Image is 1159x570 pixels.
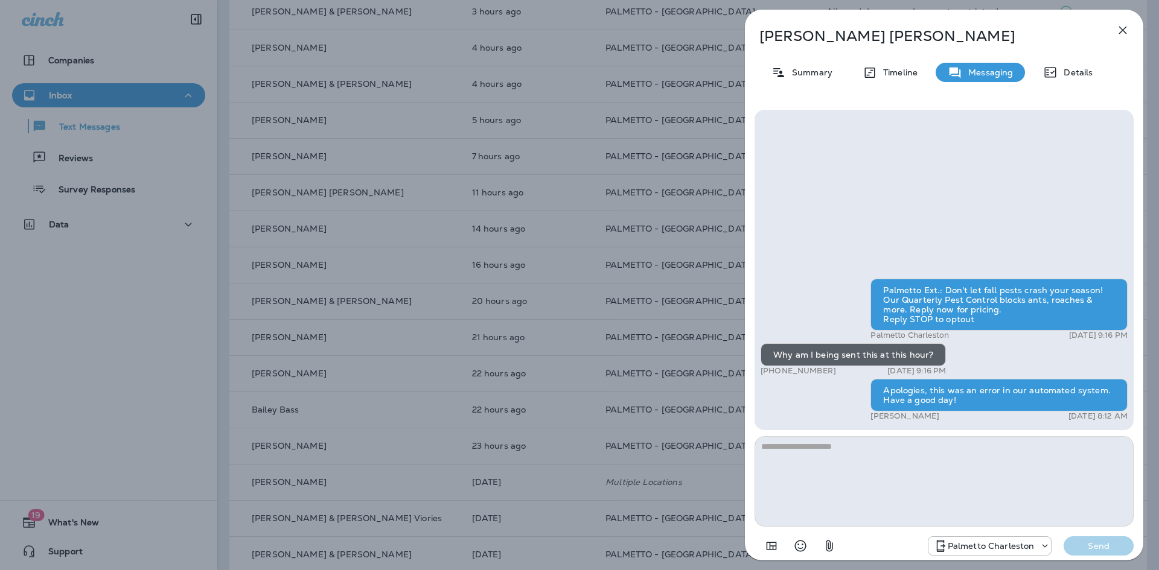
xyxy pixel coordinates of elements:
p: Messaging [962,68,1013,77]
p: Palmetto Charleston [870,331,949,340]
p: Summary [786,68,832,77]
p: [DATE] 9:16 PM [1069,331,1128,340]
p: Palmetto Charleston [948,541,1035,551]
div: Why am I being sent this at this hour? [761,343,946,366]
p: [PERSON_NAME] [870,411,939,421]
p: Timeline [877,68,918,77]
div: Apologies, this was an error in our automated system. Have a good day! [870,379,1128,411]
div: Palmetto Ext.: Don't let fall pests crash your season! Our Quarterly Pest Control blocks ants, ro... [870,279,1128,331]
button: Add in a premade template [759,534,784,558]
p: [PERSON_NAME] [PERSON_NAME] [759,28,1089,45]
button: Select an emoji [788,534,813,558]
div: +1 (843) 277-8322 [928,539,1052,553]
p: [DATE] 8:12 AM [1068,411,1128,421]
p: [DATE] 9:16 PM [887,366,946,376]
p: Details [1058,68,1093,77]
p: [PHONE_NUMBER] [761,366,836,376]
